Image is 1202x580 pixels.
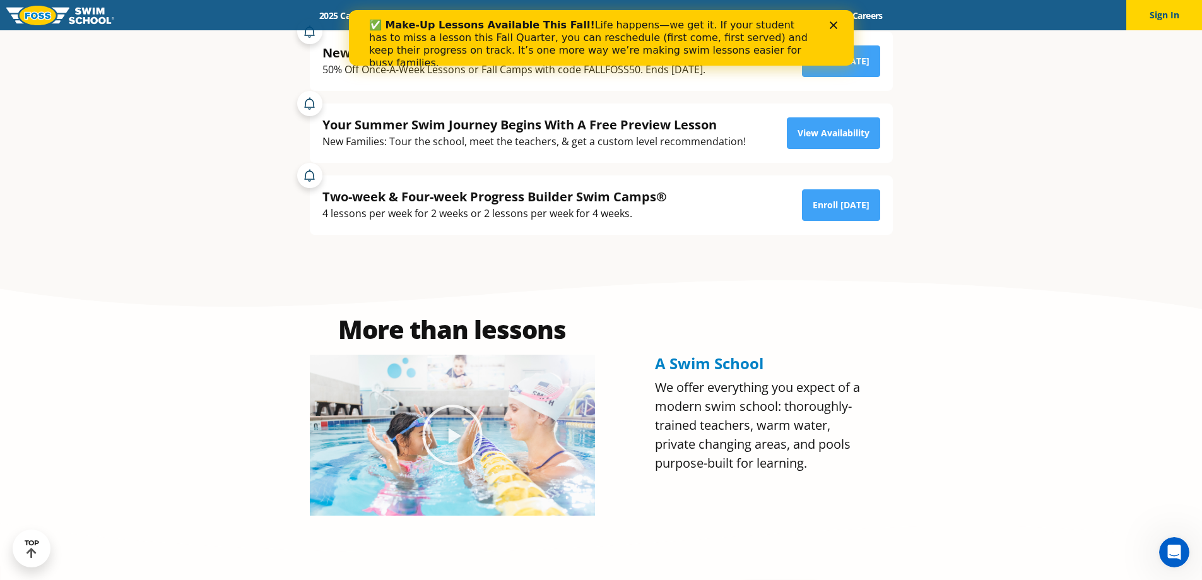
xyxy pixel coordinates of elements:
div: New Families: Tour the school, meet the teachers, & get a custom level recommendation! [322,133,746,150]
img: FOSS Swim School Logo [6,6,114,25]
div: 50% Off Once-A-Week Lessons or Fall Camps with code FALLFOSS50. Ends [DATE]. [322,61,705,78]
a: 2025 Calendar [309,9,387,21]
div: Life happens—we get it. If your student has to miss a lesson this Fall Quarter, you can reschedul... [20,9,464,59]
div: New Families: 50% Off Fall Quarter Lessons [322,44,705,61]
iframe: Intercom live chat banner [349,10,854,66]
div: Two-week & Four-week Progress Builder Swim Camps® [322,188,667,205]
h2: More than lessons [310,317,595,342]
iframe: Intercom live chat [1159,537,1189,567]
a: Swim Like [PERSON_NAME] [668,9,802,21]
div: TOP [25,539,39,559]
div: Your Summer Swim Journey Begins With A Free Preview Lesson [322,116,746,133]
div: Close [481,11,493,19]
a: Enroll [DATE] [802,189,880,221]
img: Olympian Regan Smith, FOSS [310,355,595,515]
div: 4 lessons per week for 2 weeks or 2 lessons per week for 4 weeks. [322,205,667,222]
a: About [PERSON_NAME] [551,9,668,21]
div: Play Video about Olympian Regan Smith, FOSS [421,403,484,466]
a: Careers [841,9,893,21]
a: Blog [801,9,841,21]
a: Swim Path® Program [440,9,551,21]
b: ✅ Make-Up Lessons Available This Fall! [20,9,246,21]
a: View Availability [787,117,880,149]
span: A Swim School [655,353,763,374]
span: We offer everything you expect of a modern swim school: thoroughly-trained teachers, warm water, ... [655,379,860,471]
a: Schools [387,9,440,21]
